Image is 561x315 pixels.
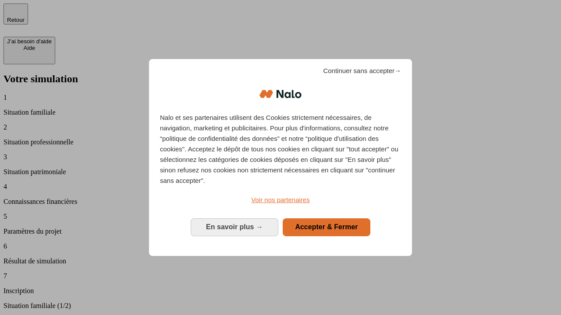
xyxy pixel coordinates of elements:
span: Continuer sans accepter→ [323,66,401,76]
span: Accepter & Fermer [295,223,358,231]
span: En savoir plus → [206,223,263,231]
span: Voir nos partenaires [251,196,309,203]
button: Accepter & Fermer: Accepter notre traitement des données et fermer [283,218,370,236]
p: Nalo et ses partenaires utilisent des Cookies strictement nécessaires, de navigation, marketing e... [160,112,401,186]
div: Bienvenue chez Nalo Gestion du consentement [149,59,412,255]
button: En savoir plus: Configurer vos consentements [191,218,278,236]
a: Voir nos partenaires [160,195,401,205]
img: Logo [259,81,302,107]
